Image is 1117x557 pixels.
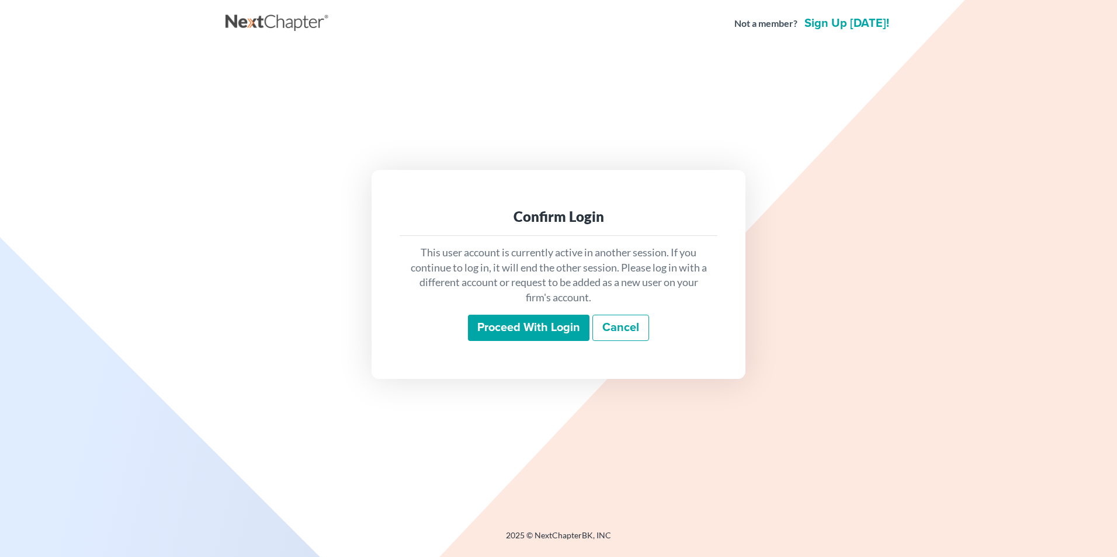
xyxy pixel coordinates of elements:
a: Sign up [DATE]! [802,18,891,29]
div: 2025 © NextChapterBK, INC [226,530,891,551]
strong: Not a member? [734,17,797,30]
div: Confirm Login [409,207,708,226]
a: Cancel [592,315,649,342]
p: This user account is currently active in another session. If you continue to log in, it will end ... [409,245,708,305]
input: Proceed with login [468,315,589,342]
